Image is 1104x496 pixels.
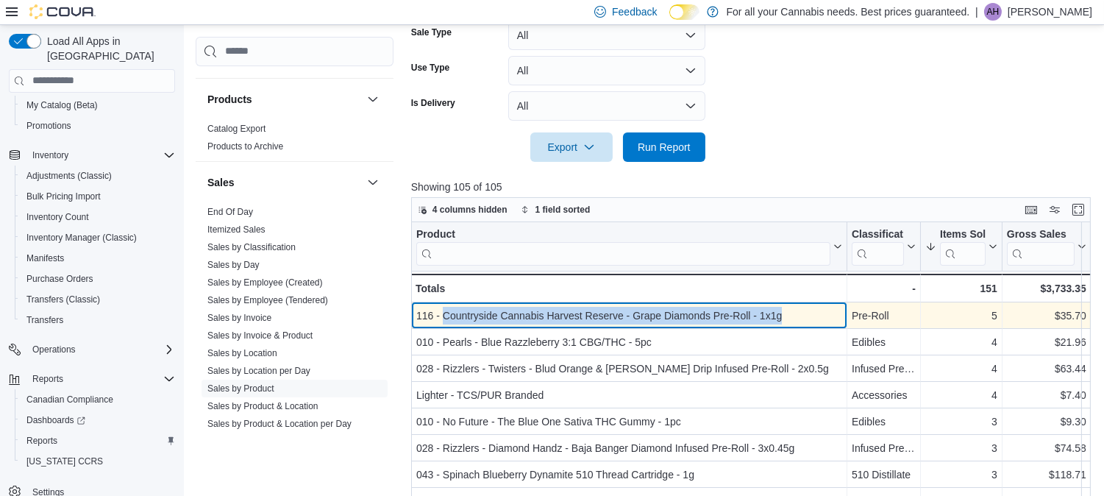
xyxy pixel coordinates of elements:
[15,95,181,116] button: My Catalog (Beta)
[26,456,103,467] span: [US_STATE] CCRS
[925,280,997,297] div: 151
[207,123,266,135] span: Catalog Export
[207,175,361,190] button: Sales
[207,365,310,377] span: Sales by Location per Day
[207,347,277,359] span: Sales by Location
[207,259,260,271] span: Sales by Day
[1007,227,1086,265] button: Gross Sales
[26,294,100,305] span: Transfers (Classic)
[852,227,904,241] div: Classification
[29,4,96,19] img: Cova
[207,141,283,152] a: Products to Archive
[21,117,175,135] span: Promotions
[21,167,118,185] a: Adjustments (Classic)
[21,432,63,450] a: Reports
[207,330,313,341] a: Sales by Invoice & Product
[925,333,997,351] div: 4
[21,311,175,329] span: Transfers
[15,269,181,289] button: Purchase Orders
[925,413,997,431] div: 3
[207,175,235,190] h3: Sales
[26,191,101,202] span: Bulk Pricing Import
[15,289,181,310] button: Transfers (Classic)
[26,146,175,164] span: Inventory
[638,140,691,155] span: Run Report
[1007,307,1086,325] div: $35.70
[539,132,604,162] span: Export
[411,97,455,109] label: Is Delivery
[21,270,99,288] a: Purchase Orders
[432,204,508,216] span: 4 columns hidden
[416,280,842,297] div: Totals
[852,227,904,265] div: Classification
[21,311,69,329] a: Transfers
[32,344,76,355] span: Operations
[15,451,181,472] button: [US_STATE] CCRS
[15,310,181,330] button: Transfers
[26,232,137,244] span: Inventory Manager (Classic)
[530,132,613,162] button: Export
[1007,280,1086,297] div: $3,733.35
[411,62,449,74] label: Use Type
[1007,413,1086,431] div: $9.30
[207,419,352,429] a: Sales by Product & Location per Day
[15,207,181,227] button: Inventory Count
[852,360,916,378] div: Infused Pre-roll
[508,56,705,85] button: All
[1007,360,1086,378] div: $63.44
[21,291,106,308] a: Transfers (Classic)
[364,174,382,191] button: Sales
[21,249,175,267] span: Manifests
[1007,227,1075,241] div: Gross Sales
[21,270,175,288] span: Purchase Orders
[416,307,842,325] div: 116 - Countryside Cannabis Harvest Reserve - Grape Diamonds Pre-Roll - 1x1g
[21,188,175,205] span: Bulk Pricing Import
[1022,201,1040,219] button: Keyboard shortcuts
[987,3,1000,21] span: AH
[26,314,63,326] span: Transfers
[207,348,277,358] a: Sales by Location
[508,91,705,121] button: All
[925,227,997,265] button: Items Sold
[21,229,143,247] a: Inventory Manager (Classic)
[623,132,705,162] button: Run Report
[416,466,842,483] div: 043 - Spinach Blueberry Dynamite 510 Thread Cartridge - 1g
[32,149,68,161] span: Inventory
[21,411,91,429] a: Dashboards
[26,341,175,358] span: Operations
[852,307,916,325] div: Pre-Roll
[207,206,253,218] span: End Of Day
[508,21,705,50] button: All
[26,273,93,285] span: Purchase Orders
[26,370,175,388] span: Reports
[416,227,842,265] button: Product
[411,180,1098,194] p: Showing 105 of 105
[207,313,271,323] a: Sales by Invoice
[207,241,296,253] span: Sales by Classification
[207,400,318,412] span: Sales by Product & Location
[852,413,916,431] div: Edibles
[15,116,181,136] button: Promotions
[207,383,274,394] a: Sales by Product
[26,394,113,405] span: Canadian Compliance
[15,248,181,269] button: Manifests
[207,124,266,134] a: Catalog Export
[26,99,98,111] span: My Catalog (Beta)
[21,208,175,226] span: Inventory Count
[15,186,181,207] button: Bulk Pricing Import
[669,4,700,20] input: Dark Mode
[207,224,266,235] a: Itemized Sales
[41,34,175,63] span: Load All Apps in [GEOGRAPHIC_DATA]
[207,92,361,107] button: Products
[416,227,830,265] div: Product
[15,410,181,431] a: Dashboards
[1046,201,1064,219] button: Display options
[3,369,181,389] button: Reports
[925,466,997,483] div: 3
[207,242,296,252] a: Sales by Classification
[1007,386,1086,404] div: $7.40
[207,366,310,376] a: Sales by Location per Day
[1069,201,1087,219] button: Enter fullscreen
[207,294,328,306] span: Sales by Employee (Tendered)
